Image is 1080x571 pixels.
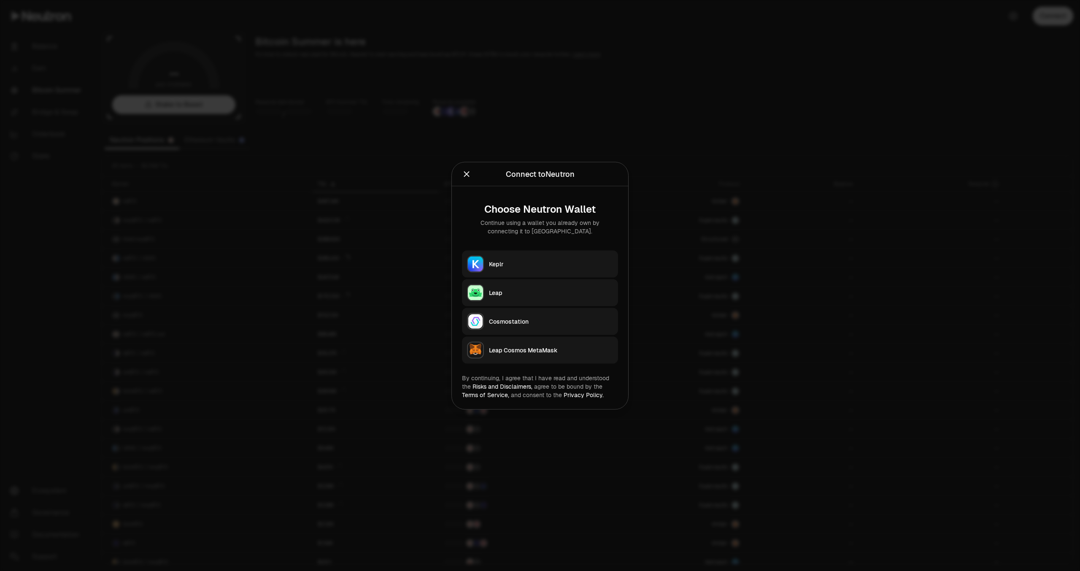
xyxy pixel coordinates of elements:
button: CosmostationCosmostation [462,308,618,335]
div: Cosmostation [489,317,613,325]
a: Risks and Disclaimers, [472,382,532,390]
div: Connect to Neutron [506,168,575,180]
div: Continue using a wallet you already own by connecting it to [GEOGRAPHIC_DATA]. [469,218,611,235]
img: Keplr [468,256,483,271]
img: Leap Cosmos MetaMask [468,342,483,357]
a: Privacy Policy. [564,391,604,398]
button: LeapLeap [462,279,618,306]
div: Leap Cosmos MetaMask [489,346,613,354]
img: Cosmostation [468,314,483,329]
button: Leap Cosmos MetaMaskLeap Cosmos MetaMask [462,336,618,363]
img: Leap [468,285,483,300]
div: Choose Neutron Wallet [469,203,611,215]
button: KeplrKeplr [462,250,618,277]
div: By continuing, I agree that I have read and understood the agree to be bound by the and consent t... [462,373,618,399]
div: Keplr [489,260,613,268]
div: Leap [489,288,613,297]
a: Terms of Service, [462,391,509,398]
button: Close [462,168,471,180]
